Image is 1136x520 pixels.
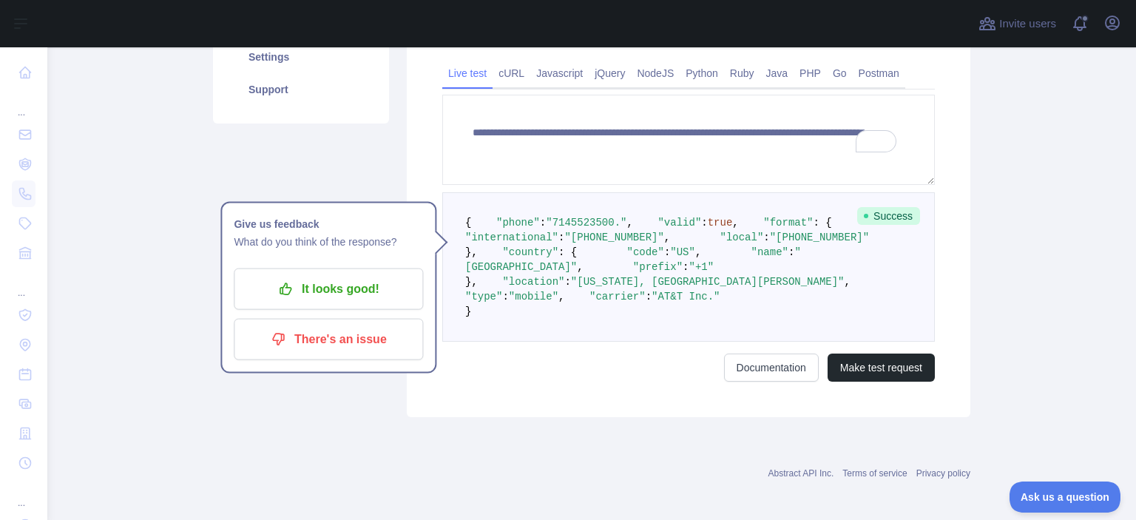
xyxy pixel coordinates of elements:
span: : [540,217,546,229]
span: "[GEOGRAPHIC_DATA]" [465,246,801,273]
span: , [732,217,738,229]
span: "[PHONE_NUMBER]" [564,232,663,243]
a: Javascript [530,61,589,85]
span: : [788,246,794,258]
h1: Give us feedback [234,215,423,233]
span: "local" [720,232,763,243]
span: , [664,232,670,243]
span: Success [857,207,920,225]
button: Make test request [828,354,935,382]
span: , [845,276,851,288]
span: "+1" [689,261,714,273]
span: , [558,291,564,303]
a: cURL [493,61,530,85]
p: It looks good! [245,277,412,302]
span: "format" [763,217,813,229]
span: "mobile" [509,291,558,303]
span: } [465,305,471,317]
span: true [708,217,733,229]
span: "country" [502,246,558,258]
span: }, [465,276,478,288]
div: ... [12,89,35,118]
span: { [465,217,471,229]
a: Abstract API Inc. [768,468,834,479]
span: "AT&T Inc." [652,291,720,303]
a: Terms of service [842,468,907,479]
span: : [664,246,670,258]
a: Python [680,61,724,85]
span: : [646,291,652,303]
a: Ruby [724,61,760,85]
iframe: Toggle Customer Support [1010,482,1121,513]
span: , [695,246,701,258]
span: "carrier" [589,291,646,303]
p: There's an issue [245,327,412,352]
textarea: To enrich screen reader interactions, please activate Accessibility in Grammarly extension settings [442,95,935,185]
span: : [763,232,769,243]
a: Java [760,61,794,85]
span: "valid" [657,217,701,229]
span: Invite users [999,16,1056,33]
span: "prefix" [633,261,683,273]
a: Support [231,73,371,106]
a: NodeJS [631,61,680,85]
span: : { [814,217,832,229]
span: , [577,261,583,273]
span: "code" [626,246,663,258]
span: "phone" [496,217,540,229]
span: : [683,261,689,273]
span: : [564,276,570,288]
span: "[US_STATE], [GEOGRAPHIC_DATA][PERSON_NAME]" [571,276,845,288]
a: Live test [442,61,493,85]
a: Postman [853,61,905,85]
p: What do you think of the response? [234,233,423,251]
span: , [626,217,632,229]
div: ... [12,269,35,299]
button: There's an issue [234,319,423,360]
span: "location" [502,276,564,288]
span: : [502,291,508,303]
span: : { [558,246,577,258]
div: ... [12,479,35,509]
span: "[PHONE_NUMBER]" [770,232,869,243]
a: Privacy policy [916,468,970,479]
span: "international" [465,232,558,243]
span: "type" [465,291,502,303]
span: "US" [670,246,695,258]
a: Go [827,61,853,85]
span: : [701,217,707,229]
span: : [558,232,564,243]
a: Settings [231,41,371,73]
a: jQuery [589,61,631,85]
button: Invite users [976,12,1059,36]
span: "name" [751,246,788,258]
a: PHP [794,61,827,85]
a: Documentation [724,354,819,382]
span: "7145523500." [546,217,626,229]
span: }, [465,246,478,258]
button: It looks good! [234,269,423,310]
